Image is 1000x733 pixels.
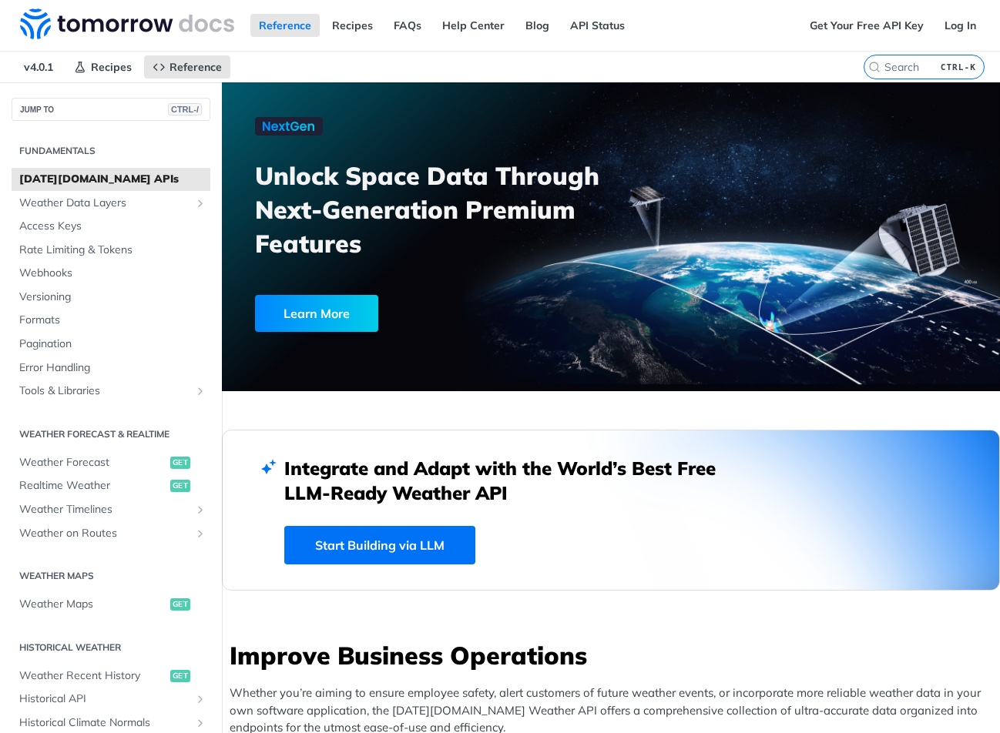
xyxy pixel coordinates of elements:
span: Error Handling [19,360,206,376]
a: Tools & LibrariesShow subpages for Tools & Libraries [12,380,210,403]
span: Weather Timelines [19,502,190,517]
a: Start Building via LLM [284,526,475,564]
span: Realtime Weather [19,478,166,494]
span: Versioning [19,290,206,305]
span: get [170,670,190,682]
span: Webhooks [19,266,206,281]
a: Weather Mapsget [12,593,210,616]
a: Weather TimelinesShow subpages for Weather Timelines [12,498,210,521]
button: Show subpages for Weather Data Layers [194,197,206,209]
span: CTRL-/ [168,103,202,115]
h2: Fundamentals [12,144,210,158]
span: Weather on Routes [19,526,190,541]
a: Log In [936,14,985,37]
button: Show subpages for Weather Timelines [194,504,206,516]
span: Recipes [91,60,132,74]
span: Formats [19,313,206,328]
a: Weather Forecastget [12,451,210,474]
a: Reference [144,55,230,79]
span: Reference [169,60,222,74]
span: Pagination [19,336,206,352]
a: FAQs [385,14,430,37]
img: Tomorrow.io Weather API Docs [20,8,234,39]
a: Blog [517,14,558,37]
span: Weather Recent History [19,668,166,684]
span: Weather Maps [19,597,166,612]
a: [DATE][DOMAIN_NAME] APIs [12,168,210,191]
span: get [170,457,190,469]
span: Tools & Libraries [19,383,190,399]
a: Webhooks [12,262,210,285]
a: Historical APIShow subpages for Historical API [12,688,210,711]
h3: Unlock Space Data Through Next-Generation Premium Features [255,159,628,260]
h2: Weather Forecast & realtime [12,427,210,441]
a: Help Center [434,14,513,37]
a: Error Handling [12,356,210,380]
span: v4.0.1 [15,55,62,79]
span: Rate Limiting & Tokens [19,243,206,258]
h3: Improve Business Operations [230,638,1000,672]
span: Access Keys [19,219,206,234]
button: Show subpages for Historical API [194,693,206,705]
h2: Integrate and Adapt with the World’s Best Free LLM-Ready Weather API [284,456,739,505]
a: Pagination [12,333,210,356]
a: Reference [250,14,320,37]
a: Versioning [12,286,210,309]
svg: Search [868,61,881,73]
div: Learn More [255,295,378,332]
a: Recipes [324,14,381,37]
a: Access Keys [12,215,210,238]
a: Weather on RoutesShow subpages for Weather on Routes [12,522,210,545]
kbd: CTRL-K [937,59,980,75]
a: Weather Recent Historyget [12,664,210,688]
span: Weather Forecast [19,455,166,470]
span: Historical API [19,691,190,707]
button: Show subpages for Historical Climate Normals [194,717,206,729]
button: JUMP TOCTRL-/ [12,98,210,121]
button: Show subpages for Tools & Libraries [194,385,206,397]
a: API Status [562,14,633,37]
a: Rate Limiting & Tokens [12,239,210,262]
a: Formats [12,309,210,332]
img: NextGen [255,117,323,136]
span: Weather Data Layers [19,196,190,211]
span: get [170,480,190,492]
a: Weather Data LayersShow subpages for Weather Data Layers [12,192,210,215]
button: Show subpages for Weather on Routes [194,527,206,540]
a: Recipes [65,55,140,79]
a: Learn More [255,295,553,332]
h2: Weather Maps [12,569,210,583]
span: Historical Climate Normals [19,715,190,731]
span: [DATE][DOMAIN_NAME] APIs [19,172,206,187]
a: Realtime Weatherget [12,474,210,497]
a: Get Your Free API Key [801,14,932,37]
h2: Historical Weather [12,641,210,654]
span: get [170,598,190,611]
